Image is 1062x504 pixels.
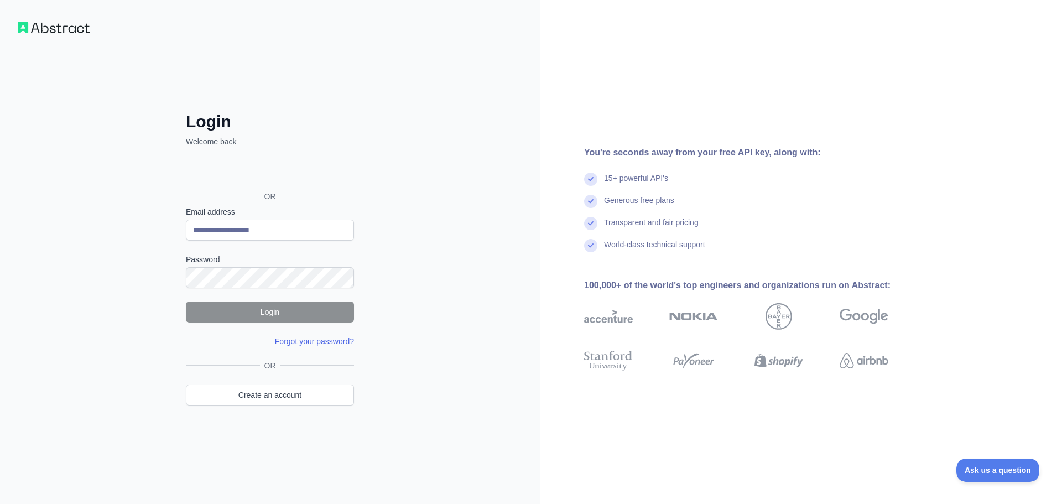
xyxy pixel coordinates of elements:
label: Password [186,254,354,265]
span: OR [260,360,280,371]
div: You're seconds away from your free API key, along with: [584,146,924,159]
img: airbnb [840,349,888,373]
p: Welcome back [186,136,354,147]
iframe: Toggle Customer Support [956,459,1040,482]
img: check mark [584,239,597,252]
img: check mark [584,195,597,208]
img: check mark [584,173,597,186]
img: payoneer [669,349,718,373]
div: 100,000+ of the world's top engineers and organizations run on Abstract: [584,279,924,292]
img: bayer [766,303,792,330]
div: World-class technical support [604,239,705,261]
div: Transparent and fair pricing [604,217,699,239]
button: Login [186,302,354,323]
a: Forgot your password? [275,337,354,346]
iframe: Pulsante Accedi con Google [180,159,357,184]
img: google [840,303,888,330]
h2: Login [186,112,354,132]
div: Generous free plans [604,195,674,217]
label: Email address [186,206,354,217]
img: stanford university [584,349,633,373]
img: shopify [754,349,803,373]
img: check mark [584,217,597,230]
img: accenture [584,303,633,330]
a: Create an account [186,385,354,406]
img: nokia [669,303,718,330]
img: Workflow [18,22,90,33]
div: 15+ powerful API's [604,173,668,195]
span: OR [256,191,285,202]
